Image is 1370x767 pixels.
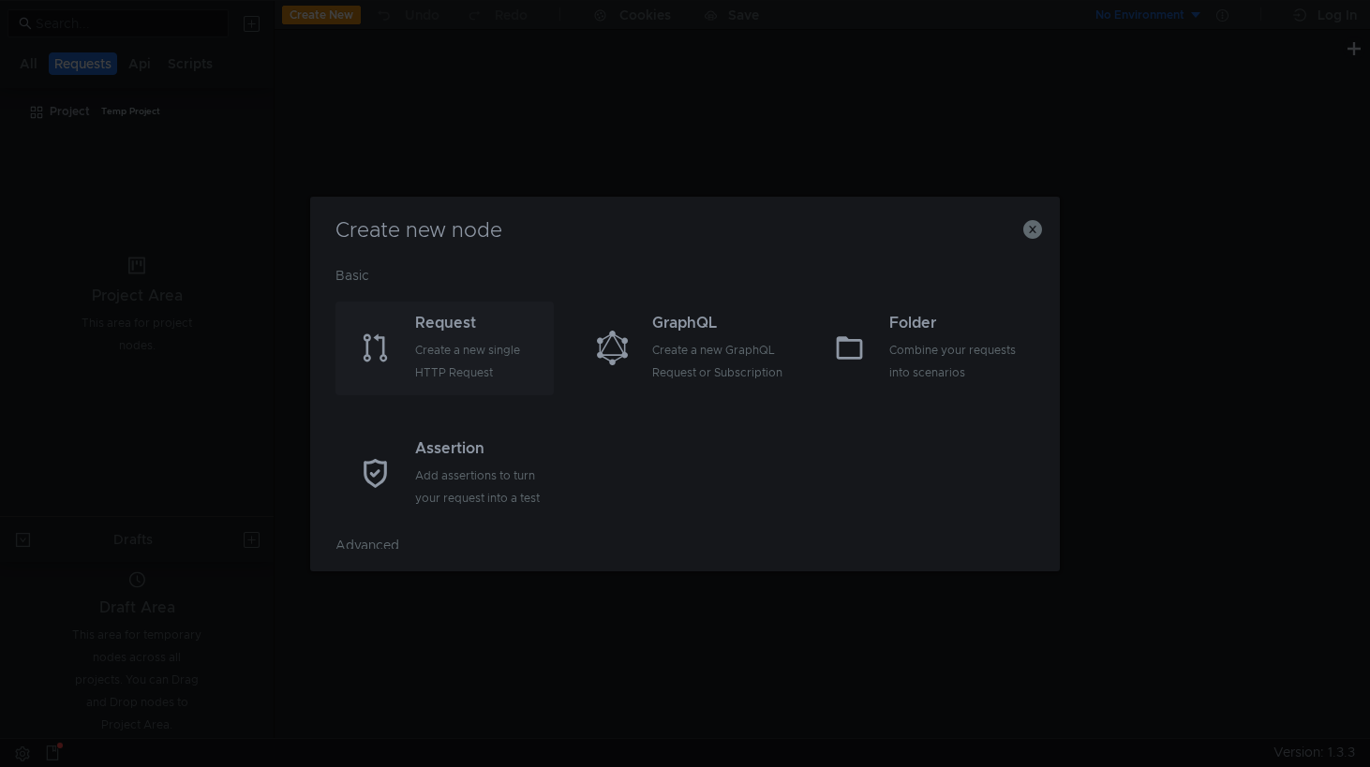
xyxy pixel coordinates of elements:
div: Create a new single HTTP Request [415,339,549,384]
h3: Create new node [333,219,1037,242]
div: Advanced [335,534,1035,571]
div: Create a new GraphQL Request or Subscription [652,339,786,384]
div: Folder [889,312,1023,334]
div: GraphQL [652,312,786,334]
div: Assertion [415,437,549,460]
div: Add assertions to turn your request into a test [415,465,549,509]
div: Basic [335,264,1035,302]
div: Request [415,312,549,334]
div: Combine your requests into scenarios [889,339,1023,384]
